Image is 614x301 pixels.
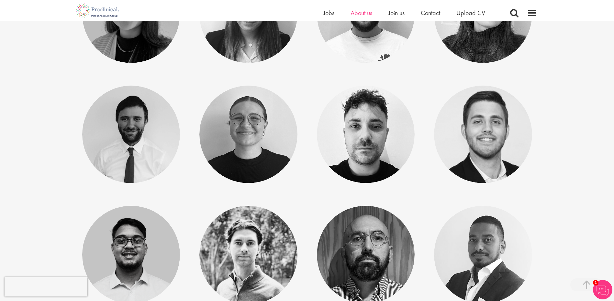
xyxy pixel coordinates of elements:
span: 1 [593,280,598,285]
a: Join us [388,9,405,17]
a: Jobs [323,9,334,17]
iframe: reCAPTCHA [5,277,87,296]
img: Chatbot [593,280,612,299]
a: Contact [421,9,440,17]
a: Upload CV [456,9,485,17]
a: About us [351,9,372,17]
